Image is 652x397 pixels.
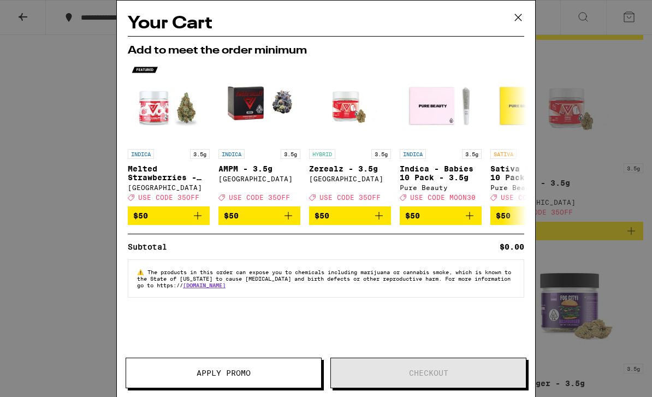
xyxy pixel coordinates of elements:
[197,369,251,377] span: Apply Promo
[133,211,148,220] span: $50
[400,62,482,144] img: Pure Beauty - Indica - Babies 10 Pack - 3.5g
[218,62,300,206] a: Open page for AMPM - 3.5g from Ember Valley
[400,164,482,182] p: Indica - Babies 10 Pack - 3.5g
[330,358,526,388] button: Checkout
[229,194,290,201] span: USE CODE 35OFF
[128,11,524,36] h2: Your Cart
[405,211,420,220] span: $50
[400,149,426,159] p: INDICA
[138,194,199,201] span: USE CODE 35OFF
[496,211,511,220] span: $50
[128,45,524,56] h2: Add to meet the order minimum
[490,62,572,144] img: Pure Beauty - Sativa - Babies 10 Pack - 3.5g
[319,194,381,201] span: USE CODE 35OFF
[218,149,245,159] p: INDICA
[315,211,329,220] span: $50
[126,358,322,388] button: Apply Promo
[224,211,239,220] span: $50
[128,62,210,144] img: Ember Valley - Melted Strawberries - 3.5g
[409,369,448,377] span: Checkout
[128,62,210,206] a: Open page for Melted Strawberries - 3.5g from Ember Valley
[137,269,511,288] span: The products in this order can expose you to chemicals including marijuana or cannabis smoke, whi...
[128,164,210,182] p: Melted Strawberries - 3.5g
[309,62,391,144] img: Ember Valley - Zerealz - 3.5g
[128,243,175,251] div: Subtotal
[490,184,572,191] div: Pure Beauty
[490,149,517,159] p: SATIVA
[7,8,79,16] span: Hi. Need any help?
[309,175,391,182] div: [GEOGRAPHIC_DATA]
[400,206,482,225] button: Add to bag
[490,164,572,182] p: Sativa - Babies 10 Pack - 3.5g
[128,206,210,225] button: Add to bag
[309,149,335,159] p: HYBRID
[190,149,210,159] p: 3.5g
[500,243,524,251] div: $0.00
[309,62,391,206] a: Open page for Zerealz - 3.5g from Ember Valley
[400,62,482,206] a: Open page for Indica - Babies 10 Pack - 3.5g from Pure Beauty
[137,269,147,275] span: ⚠️
[218,206,300,225] button: Add to bag
[371,149,391,159] p: 3.5g
[501,194,566,201] span: USE CODE MOON30
[400,184,482,191] div: Pure Beauty
[183,282,226,288] a: [DOMAIN_NAME]
[309,206,391,225] button: Add to bag
[218,164,300,173] p: AMPM - 3.5g
[281,149,300,159] p: 3.5g
[218,62,300,144] img: Ember Valley - AMPM - 3.5g
[128,184,210,191] div: [GEOGRAPHIC_DATA]
[218,175,300,182] div: [GEOGRAPHIC_DATA]
[410,194,476,201] span: USE CODE MOON30
[462,149,482,159] p: 3.5g
[309,164,391,173] p: Zerealz - 3.5g
[490,206,572,225] button: Add to bag
[490,62,572,206] a: Open page for Sativa - Babies 10 Pack - 3.5g from Pure Beauty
